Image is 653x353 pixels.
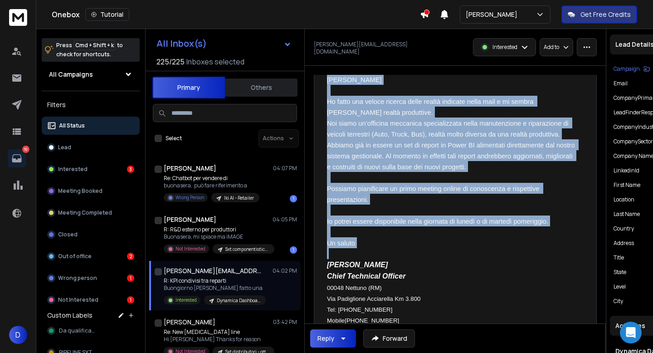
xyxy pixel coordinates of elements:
[614,167,639,174] p: linkedinId
[327,272,405,280] span: Chief Technical Officer
[42,247,140,265] button: Out of office2
[345,317,399,324] span: [PHONE_NUMBER]
[327,240,355,247] span: Un saluto
[8,149,26,167] a: 10
[22,146,29,153] p: 10
[614,65,650,73] button: Campaign
[58,275,97,282] p: Wrong person
[164,164,216,173] h1: [PERSON_NAME]
[175,297,197,304] p: Interested
[58,144,71,151] p: Lead
[327,261,388,269] span: [PERSON_NAME]
[327,284,382,291] span: 00048 Nettuno (RM)
[327,120,570,138] span: Noi siamo un’officina meccanica specializzata nella manutenzione e riparazione di veicoli terrest...
[156,56,185,67] span: 225 / 225
[224,195,254,201] p: Iki AI - Retailer
[273,165,297,172] p: 04:07 PM
[164,336,273,343] p: Hi [PERSON_NAME] Thanks for reason
[127,166,134,173] div: 3
[42,182,140,200] button: Meeting Booked
[49,70,93,79] h1: All Campaigns
[56,41,123,59] p: Press to check for shortcuts.
[614,240,634,247] p: address
[74,40,115,50] span: Cmd + Shift + k
[58,187,102,195] p: Meeting Booked
[42,117,140,135] button: All Status
[327,317,345,324] span: Mobile
[42,160,140,178] button: Interested3
[85,8,129,21] button: Tutorial
[58,166,88,173] p: Interested
[327,185,541,203] span: Possiamo pianificare un primo meeting online di conoscenza e rispettive presentazioni.
[614,283,626,290] p: level
[42,269,140,287] button: Wrong person1
[42,98,140,111] h3: Filters
[156,39,207,48] h1: All Inbox(s)
[9,326,27,344] button: D
[327,98,535,116] span: Ho fatto una veloce ricerca delle realtà indicate nella mail e mi sembra [PERSON_NAME] realtà pro...
[273,216,297,223] p: 04:05 PM
[127,296,134,304] div: 1
[327,295,420,302] span: Via Padiglione Acciarella Km 3.800
[273,267,297,275] p: 04:02 PM
[327,76,382,83] span: [PERSON_NAME]
[466,10,521,19] p: [PERSON_NAME]
[310,329,356,348] button: Reply
[42,322,140,340] button: Da qualificare
[149,34,299,53] button: All Inbox(s)
[164,266,263,275] h1: [PERSON_NAME][EMAIL_ADDRESS][DOMAIN_NAME]
[614,269,626,276] p: state
[164,318,215,327] h1: [PERSON_NAME]
[327,142,577,171] span: Abbiamo già in essere un set di report in Power BI alimentati direttamente dal nostro sistema ges...
[164,215,216,224] h1: [PERSON_NAME]
[42,226,140,244] button: Closed
[164,182,259,189] p: buonasera, può fare riferimento a
[42,291,140,309] button: Not Interested1
[175,194,204,201] p: Wrong Person
[42,138,140,157] button: Lead
[614,80,628,87] p: Email
[127,275,134,282] div: 1
[164,226,273,233] p: R: R&D esterno per produttori
[58,209,112,216] p: Meeting Completed
[164,175,259,182] p: Re: Chatbot per vendere di
[327,306,392,313] span: Tel: [PHONE_NUMBER]
[59,327,97,334] span: Da qualificare
[290,195,297,202] div: 1
[175,245,205,252] p: Not Interested
[225,246,269,253] p: Sxt componentistica ottobre
[164,328,273,336] p: Re: New [MEDICAL_DATA] line
[59,122,85,129] p: All Status
[614,298,623,305] p: city
[327,218,548,225] span: Io potrei essere disponibile nella giornata di lunedì o di martedì pomeriggio.
[544,44,559,51] p: Add to
[164,284,266,292] p: Buongiorno [PERSON_NAME] fatto una
[164,233,273,240] p: Buonasera, mi spiace ma iMAGE
[217,297,260,304] p: Dynamica Dashboard Power BI - ottobre
[58,296,98,304] p: Not Interested
[363,329,415,348] button: Forward
[164,277,266,284] p: R: KPI condivisi tra reparti
[290,246,297,254] div: 1
[127,253,134,260] div: 2
[273,319,297,326] p: 03:42 PM
[225,78,297,98] button: Others
[620,322,642,343] div: Open Intercom Messenger
[614,211,640,218] p: Last Name
[492,44,517,51] p: Interested
[186,56,244,67] h3: Inboxes selected
[58,231,78,238] p: Closed
[166,135,182,142] label: Select
[152,77,225,98] button: Primary
[42,204,140,222] button: Meeting Completed
[614,254,624,261] p: title
[314,41,453,55] p: [PERSON_NAME][EMAIL_ADDRESS][DOMAIN_NAME]
[614,65,640,73] p: Campaign
[42,65,140,83] button: All Campaigns
[561,5,637,24] button: Get Free Credits
[614,181,640,189] p: First Name
[58,253,92,260] p: Out of office
[317,334,334,343] div: Reply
